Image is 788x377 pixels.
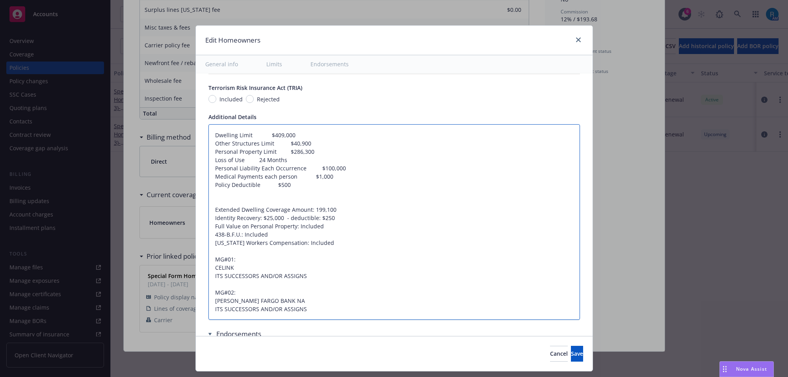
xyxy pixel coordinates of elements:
[208,84,302,91] span: Terrorism Risk Insurance Act (TRIA)
[736,366,767,372] span: Nova Assist
[196,55,247,73] button: General info
[208,329,578,339] div: Endorsements
[301,55,358,73] button: Endorsements
[205,35,260,45] h1: Edit Homeowners
[719,361,774,377] button: Nova Assist
[208,113,256,121] span: Additional Details
[257,55,292,73] button: Limits
[257,95,280,103] span: Rejected
[246,95,254,103] input: Rejected
[720,362,730,377] div: Drag to move
[208,95,216,103] input: Included
[219,95,243,103] span: Included
[208,124,580,320] textarea: Dwelling Limit $409,000 Other Structures Limit $40,900 Personal Property Limit $286,300 Loss of U...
